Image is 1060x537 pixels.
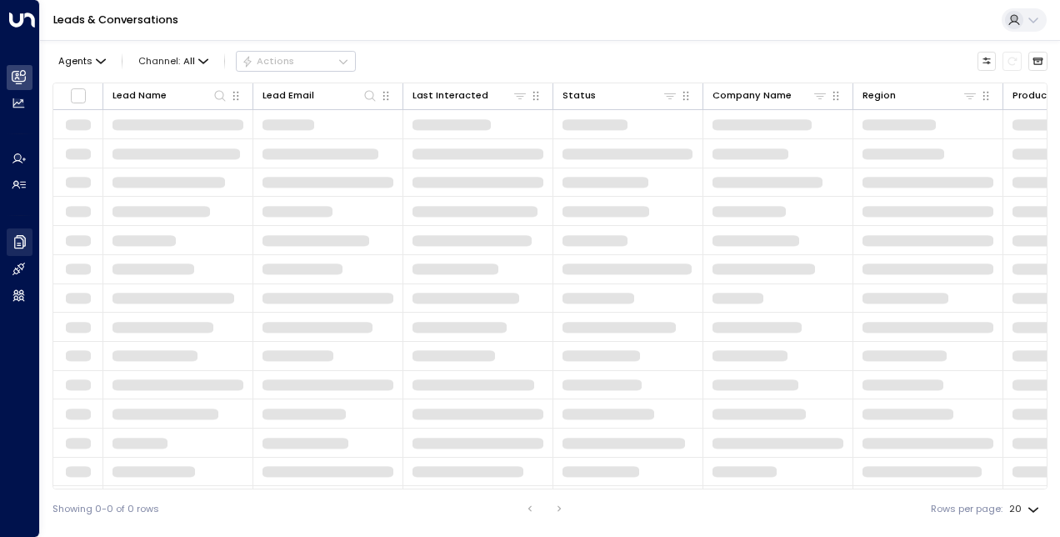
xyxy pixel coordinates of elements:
div: Product [1012,88,1052,103]
div: Last Interacted [412,88,527,103]
div: Lead Email [262,88,314,103]
button: Channel:All [132,52,213,70]
div: Lead Email [262,88,377,103]
div: Status [562,88,677,103]
div: Button group with a nested menu [236,51,356,71]
div: Actions [242,55,294,67]
div: Showing 0-0 of 0 rows [52,502,159,516]
span: Channel: [132,52,213,70]
div: Region [862,88,896,103]
span: Agents [58,57,92,66]
div: 20 [1009,499,1042,519]
div: Lead Name [112,88,227,103]
span: Refresh [1002,52,1022,71]
button: Archived Leads [1028,52,1047,71]
a: Leads & Conversations [53,13,178,27]
div: Company Name [712,88,792,103]
button: Agents [52,52,111,70]
nav: pagination navigation [519,499,571,519]
div: Status [562,88,596,103]
div: Region [862,88,977,103]
button: Actions [236,51,356,71]
span: All [183,56,195,67]
div: Last Interacted [412,88,488,103]
label: Rows per page: [931,502,1002,516]
button: Customize [977,52,997,71]
div: Company Name [712,88,827,103]
div: Lead Name [112,88,167,103]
